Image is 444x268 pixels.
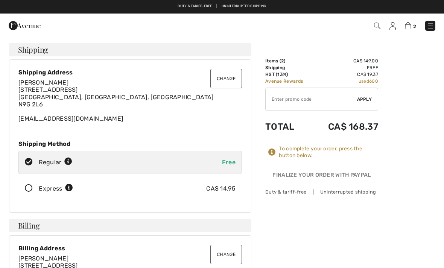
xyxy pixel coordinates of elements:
[314,71,378,78] td: CA$ 19.37
[210,69,242,88] button: Change
[427,22,434,30] img: Menu
[266,88,357,111] input: Promo code
[18,245,242,252] div: Billing Address
[413,24,416,29] span: 2
[18,222,40,229] span: Billing
[369,79,378,84] span: 600
[18,140,242,147] div: Shipping Method
[222,159,236,166] span: Free
[9,18,41,33] img: 1ère Avenue
[374,23,380,29] img: Search
[39,184,73,193] div: Express
[265,71,314,78] td: HST (13%)
[314,64,378,71] td: Free
[265,114,314,139] td: Total
[314,114,378,139] td: CA$ 168.37
[265,64,314,71] td: Shipping
[210,245,242,264] button: Change
[279,145,378,159] div: To complete your order, press the button below.
[281,58,284,64] span: 2
[405,22,411,29] img: Shopping Bag
[265,188,378,195] div: Duty & tariff-free | Uninterrupted shipping
[265,171,378,182] div: Finalize Your Order with PayPal
[18,79,242,122] div: [EMAIL_ADDRESS][DOMAIN_NAME]
[18,46,48,53] span: Shipping
[357,96,372,103] span: Apply
[389,22,396,30] img: My Info
[39,158,72,167] div: Regular
[9,21,41,29] a: 1ère Avenue
[265,78,314,85] td: Avenue Rewards
[314,58,378,64] td: CA$ 149.00
[18,69,242,76] div: Shipping Address
[265,58,314,64] td: Items ( )
[18,86,214,108] span: [STREET_ADDRESS] [GEOGRAPHIC_DATA], [GEOGRAPHIC_DATA], [GEOGRAPHIC_DATA] N9G 2L6
[206,184,236,193] div: CA$ 14.95
[314,78,378,85] td: used
[405,21,416,30] a: 2
[18,255,68,262] span: [PERSON_NAME]
[18,79,68,86] span: [PERSON_NAME]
